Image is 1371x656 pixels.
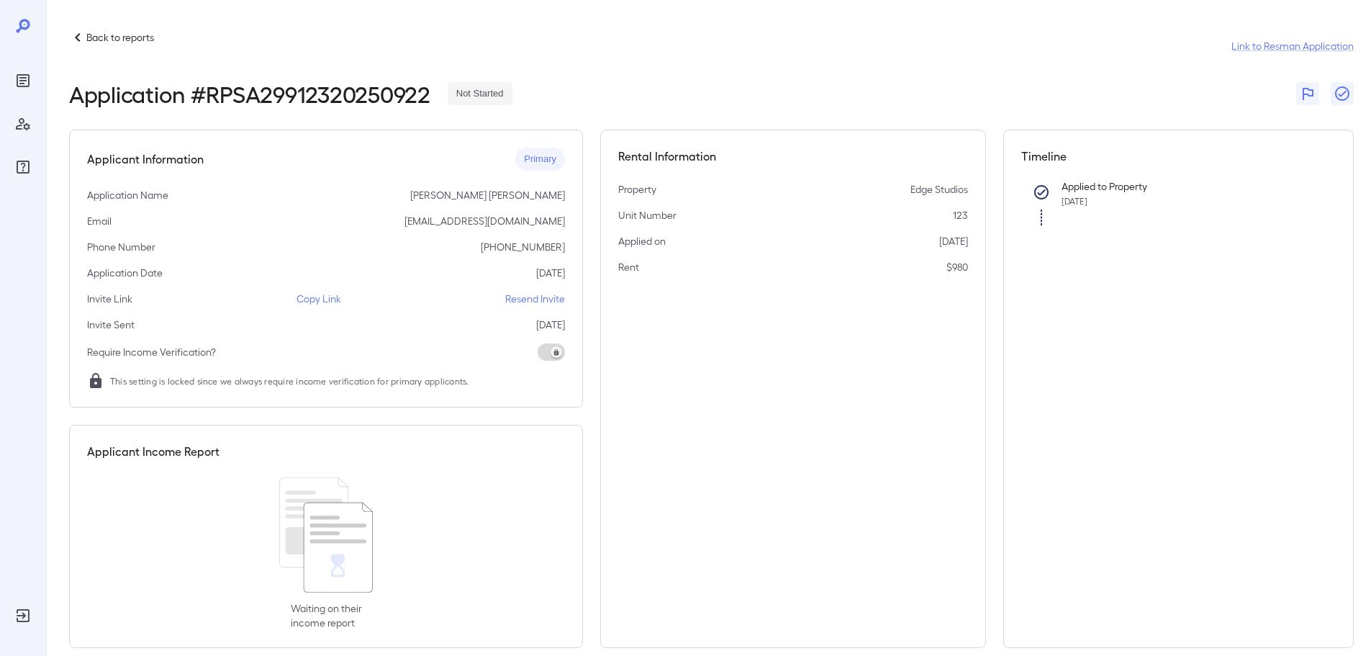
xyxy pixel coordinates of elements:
button: Flag Report [1296,82,1319,105]
p: Property [618,182,656,197]
span: [DATE] [1062,196,1087,206]
p: Copy Link [297,292,341,306]
p: Resend Invite [505,292,565,306]
p: [DATE] [536,266,565,280]
p: $980 [946,260,968,274]
p: Email [87,214,112,228]
div: FAQ [12,156,35,179]
p: Applied to Property [1062,179,1313,194]
h5: Applicant Income Report [87,443,220,460]
p: Require Income Verification? [87,345,216,359]
h5: Applicant Information [87,150,204,168]
a: Link to Resman Application [1231,39,1354,53]
p: Waiting on their income report [291,601,362,630]
p: Application Name [87,188,168,202]
p: Application Date [87,266,163,280]
p: [DATE] [536,318,565,332]
button: Close Report [1331,82,1354,105]
h5: Timeline [1021,148,1336,165]
div: Log Out [12,604,35,627]
p: [EMAIL_ADDRESS][DOMAIN_NAME] [404,214,565,228]
div: Manage Users [12,112,35,135]
p: Applied on [618,234,666,248]
span: Primary [515,153,565,166]
p: Invite Link [87,292,132,306]
p: Back to reports [86,30,154,45]
p: Unit Number [618,208,677,223]
p: 123 [953,208,968,223]
span: Not Started [448,87,512,101]
h5: Rental Information [618,148,968,165]
p: [PERSON_NAME] [PERSON_NAME] [410,188,565,202]
span: This setting is locked since we always require income verification for primary applicants. [110,374,469,388]
p: Edge Studios [910,182,968,197]
p: Phone Number [87,240,155,254]
div: Reports [12,69,35,92]
p: Rent [618,260,639,274]
p: [PHONE_NUMBER] [481,240,565,254]
p: [DATE] [939,234,968,248]
p: Invite Sent [87,318,135,332]
h2: Application # RPSA29912320250922 [69,81,430,107]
